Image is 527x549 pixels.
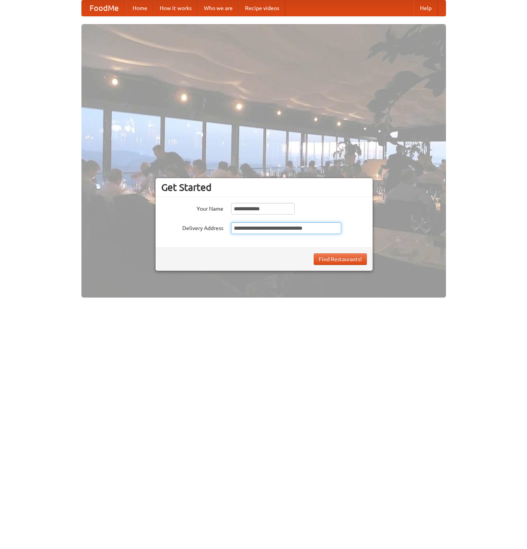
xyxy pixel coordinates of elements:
a: Home [126,0,154,16]
a: How it works [154,0,198,16]
a: Who we are [198,0,239,16]
button: Find Restaurants! [314,253,367,265]
h3: Get Started [161,182,367,193]
label: Your Name [161,203,223,213]
label: Delivery Address [161,222,223,232]
a: Recipe videos [239,0,285,16]
a: Help [414,0,438,16]
a: FoodMe [82,0,126,16]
